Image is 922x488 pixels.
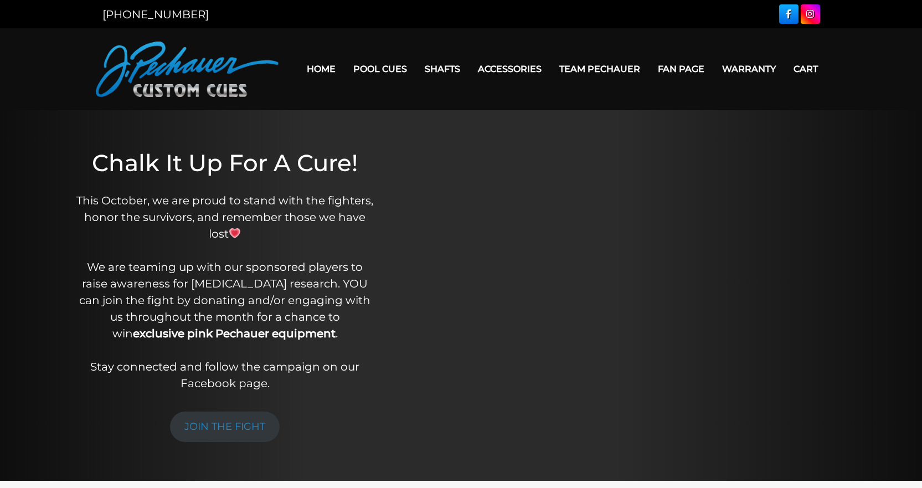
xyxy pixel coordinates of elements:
[550,55,649,83] a: Team Pechauer
[133,327,336,340] strong: exclusive pink Pechauer equipment
[344,55,416,83] a: Pool Cues
[170,412,280,442] a: JOIN THE FIGHT
[785,55,827,83] a: Cart
[416,55,469,83] a: Shafts
[96,42,279,97] img: Pechauer Custom Cues
[469,55,550,83] a: Accessories
[713,55,785,83] a: Warranty
[102,8,209,21] a: [PHONE_NUMBER]
[75,192,375,392] p: This October, we are proud to stand with the fighters, honor the survivors, and remember those we...
[229,228,240,239] img: 💗
[298,55,344,83] a: Home
[649,55,713,83] a: Fan Page
[75,149,375,177] h1: Chalk It Up For A Cure!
